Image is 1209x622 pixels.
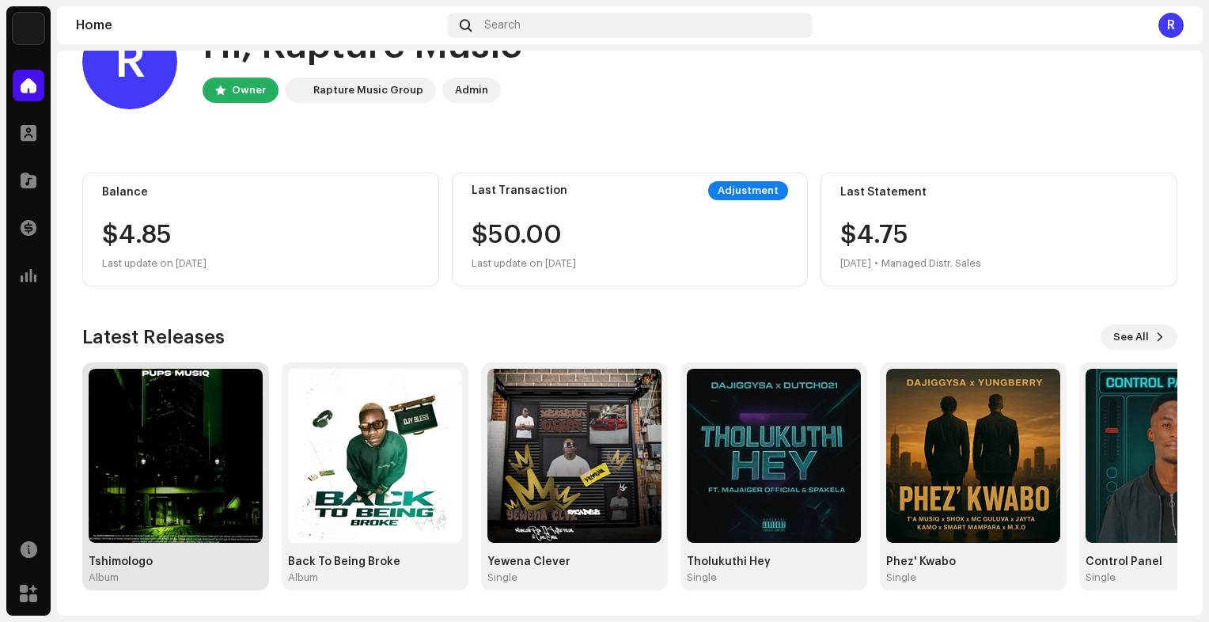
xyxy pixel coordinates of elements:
[886,571,916,584] div: Single
[487,556,661,568] div: Yewena Clever
[82,324,225,350] h3: Latest Releases
[76,19,441,32] div: Home
[472,254,576,273] div: Last update on [DATE]
[487,369,661,543] img: 2ec8dc08-131f-4c98-ab87-912de7d166e6
[82,14,177,109] div: R
[288,81,307,100] img: d6d936c5-4811-4bb5-96e9-7add514fcdf6
[288,571,318,584] div: Album
[82,173,439,286] re-o-card-value: Balance
[881,254,981,273] div: Managed Distr. Sales
[455,81,488,100] div: Admin
[102,186,419,199] div: Balance
[840,254,871,273] div: [DATE]
[13,13,44,44] img: d6d936c5-4811-4bb5-96e9-7add514fcdf6
[487,571,517,584] div: Single
[1086,571,1116,584] div: Single
[1113,321,1149,353] span: See All
[89,571,119,584] div: Album
[484,19,521,32] span: Search
[886,369,1060,543] img: 4485d520-6125-47a9-ad49-9701a81c8f93
[840,186,1158,199] div: Last Statement
[687,369,861,543] img: fe0151e2-5b81-4e01-950d-30034e7e3a1e
[102,254,419,273] div: Last update on [DATE]
[288,369,462,543] img: 69c1c0a4-f255-4dd3-a8eb-5da3d5eaae5e
[288,556,462,568] div: Back To Being Broke
[886,556,1060,568] div: Phez' Kwabo
[89,556,263,568] div: Tshimologo
[89,369,263,543] img: 0889c955-8111-401a-aa53-25d2936b69d1
[472,184,567,197] div: Last Transaction
[874,254,878,273] div: •
[1101,324,1177,350] button: See All
[687,571,717,584] div: Single
[708,181,788,200] div: Adjustment
[1158,13,1184,38] div: R
[821,173,1177,286] re-o-card-value: Last Statement
[232,81,266,100] div: Owner
[687,556,861,568] div: Tholukuthi Hey
[313,81,423,100] div: Rapture Music Group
